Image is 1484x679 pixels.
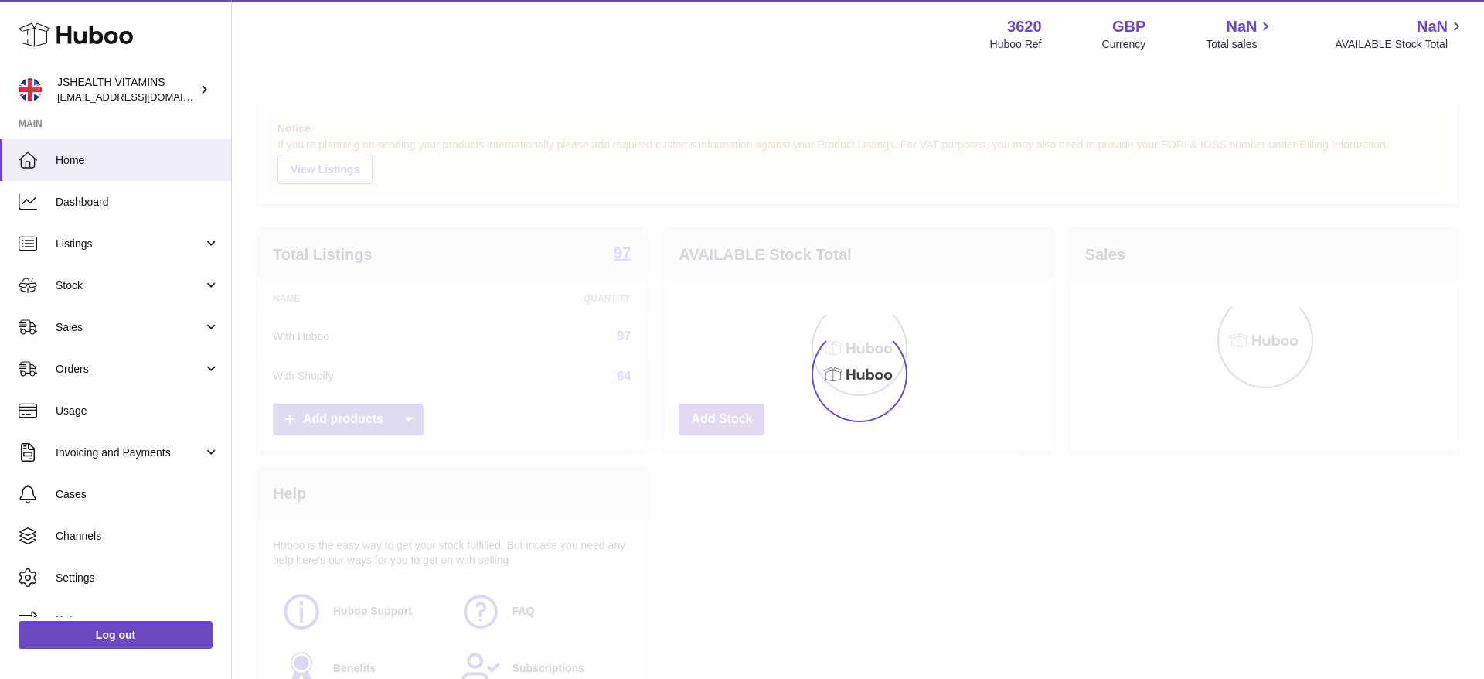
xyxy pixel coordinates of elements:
[56,529,220,544] span: Channels
[1335,16,1465,52] a: NaN AVAILABLE Stock Total
[1226,16,1257,37] span: NaN
[1206,16,1275,52] a: NaN Total sales
[990,37,1042,52] div: Huboo Ref
[19,78,42,101] img: internalAdmin-3620@internal.huboo.com
[57,75,196,104] div: JSHEALTH VITAMINS
[56,278,203,293] span: Stock
[1112,16,1145,37] strong: GBP
[56,487,220,502] span: Cases
[56,612,220,627] span: Returns
[1102,37,1146,52] div: Currency
[56,404,220,418] span: Usage
[56,362,203,377] span: Orders
[19,621,213,649] a: Log out
[1335,37,1465,52] span: AVAILABLE Stock Total
[1007,16,1042,37] strong: 3620
[56,571,220,585] span: Settings
[56,320,203,335] span: Sales
[56,237,203,251] span: Listings
[56,195,220,210] span: Dashboard
[56,445,203,460] span: Invoicing and Payments
[57,90,227,103] span: [EMAIL_ADDRESS][DOMAIN_NAME]
[1206,37,1275,52] span: Total sales
[1417,16,1448,37] span: NaN
[56,153,220,168] span: Home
